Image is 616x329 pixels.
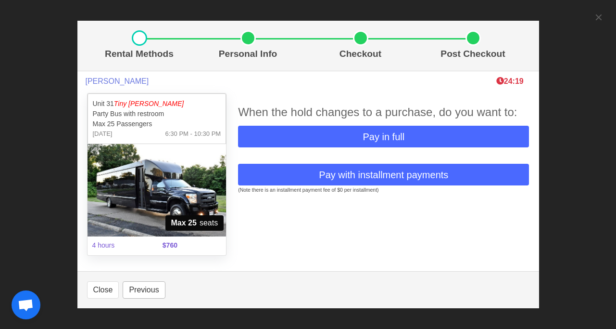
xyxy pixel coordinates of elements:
[196,47,301,61] p: Personal Info
[165,215,224,231] span: seats
[93,99,221,109] p: Unit 31
[238,126,529,147] button: Pay in full
[123,281,165,299] button: Previous
[91,47,188,61] p: Rental Methods
[238,164,529,185] button: Pay with installment payments
[93,109,221,119] p: Party Bus with restroom
[165,129,221,139] span: 6:30 PM - 10:30 PM
[87,281,119,299] button: Close
[421,47,526,61] p: Post Checkout
[114,100,184,107] span: Tiny [PERSON_NAME]
[12,290,40,319] div: Open chat
[88,144,226,237] img: 31%2001.jpg
[86,77,149,86] span: [PERSON_NAME]
[319,168,448,182] span: Pay with installment payments
[496,77,524,85] b: 24:19
[93,119,221,129] p: Max 25 Passengers
[93,129,113,139] span: [DATE]
[171,217,197,229] strong: Max 25
[363,130,404,144] span: Pay in full
[87,235,157,256] span: 4 hours
[238,187,378,193] small: (Note there is an installment payment fee of $0 per installment)
[496,77,524,85] span: The clock is ticking ⁠— this timer shows how long we'll hold this limo during checkout. If time r...
[238,104,529,121] div: When the hold changes to a purchase, do you want to:
[308,47,413,61] p: Checkout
